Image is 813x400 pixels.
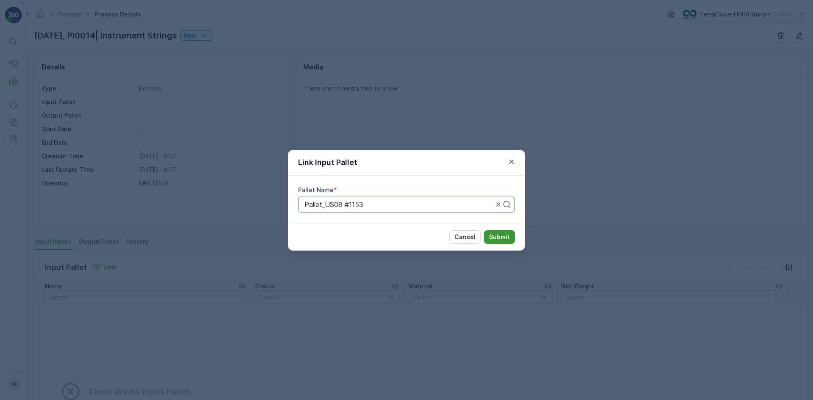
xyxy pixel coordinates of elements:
button: Cancel [449,230,481,244]
p: Link Input Pallet [298,157,357,168]
p: Submit [489,233,510,241]
button: Submit [484,230,515,244]
label: Pallet Name [298,186,334,193]
p: Cancel [454,233,476,241]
